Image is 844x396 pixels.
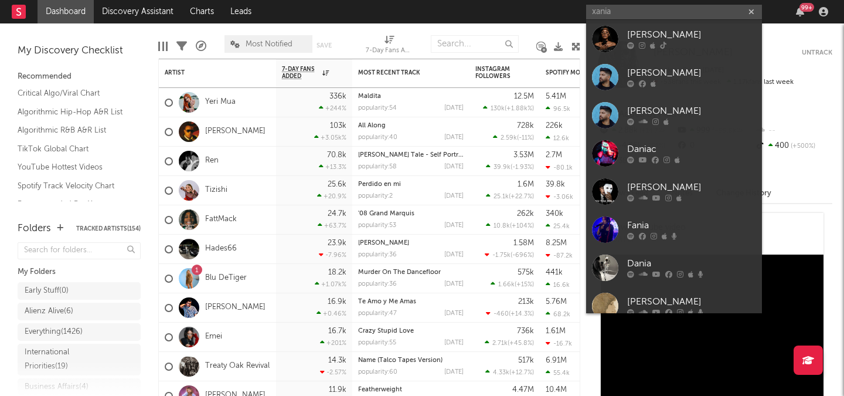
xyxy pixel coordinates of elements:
div: [PERSON_NAME] [627,66,756,80]
a: [PERSON_NAME] Tale - Self Portrait [358,152,466,158]
div: Artist [165,69,253,76]
div: Filters [176,29,187,63]
div: 441k [546,269,563,276]
div: Vincent's Tale - Self Portrait [358,152,464,158]
div: 25.4k [546,222,570,230]
a: [PERSON_NAME] [586,287,762,325]
a: [PERSON_NAME] [586,172,762,211]
button: Save [316,42,332,49]
span: +45.8 % [509,340,532,347]
div: Daniac [627,143,756,157]
div: Maldita [358,93,464,100]
div: [PERSON_NAME] [627,295,756,309]
div: 262k [517,210,534,218]
div: popularity: 36 [358,281,397,287]
span: -460 [494,311,509,317]
div: 68.2k [546,310,570,318]
div: [DATE] [444,281,464,287]
div: ( ) [485,368,534,376]
div: popularity: 36 [358,252,397,258]
div: 5.76M [546,298,567,306]
span: 10.8k [494,223,510,229]
div: 226k [546,122,563,130]
a: YouTube Hottest Videos [18,161,129,174]
div: 55.4k [546,369,570,377]
div: 39.8k [546,181,565,188]
div: Edit Columns [158,29,168,63]
div: 18.2k [328,269,346,276]
div: [DATE] [444,369,464,375]
span: -11 % [519,135,532,141]
div: ( ) [485,251,534,259]
button: 99+ [796,7,804,16]
div: ( ) [486,222,534,229]
div: +201 % [320,339,346,347]
div: 1.58M [513,239,534,247]
a: [PERSON_NAME] [586,58,762,96]
div: Early Stuff ( 0 ) [25,284,69,298]
span: +104 % [512,223,532,229]
div: Everything ( 1426 ) [25,325,83,339]
a: [PERSON_NAME] [358,240,409,246]
div: A&R Pipeline [196,29,206,63]
div: 16.6k [546,281,570,289]
div: popularity: 40 [358,134,397,141]
div: +20.9 % [317,192,346,200]
a: Fania [586,211,762,249]
div: 517k [518,357,534,364]
div: [DATE] [444,105,464,111]
a: Daniac [586,134,762,172]
span: 1.66k [498,282,515,288]
a: Te Amo y Me Amas [358,299,416,305]
button: Tracked Artists(154) [76,226,141,232]
a: Critical Algo/Viral Chart [18,87,129,100]
div: 575k [518,269,534,276]
a: Algorithmic Hip-Hop A&R List [18,106,129,119]
div: +63.7 % [318,222,346,229]
span: +12.7 % [511,370,532,376]
div: -- [754,123,832,138]
div: [DATE] [444,310,464,317]
div: Perdido en mi [358,181,464,188]
div: Te Amo y Me Amas [358,299,464,305]
div: 336k [329,93,346,100]
div: 7-Day Fans Added (7-Day Fans Added) [366,29,413,63]
div: [DATE] [444,193,464,199]
div: ( ) [485,339,534,347]
div: [PERSON_NAME] [627,28,756,42]
div: 7-Day Fans Added (7-Day Fans Added) [366,44,413,58]
div: Name (Talco Tapes Version) [358,357,464,364]
span: 2.71k [492,340,508,347]
div: 16.7k [328,327,346,335]
a: Early Stuff(0) [18,282,141,300]
div: popularity: 47 [358,310,397,317]
button: Untrack [802,47,832,59]
div: ( ) [486,192,534,200]
div: All Along [358,123,464,129]
div: My Folders [18,265,141,279]
div: 400 [754,138,832,154]
div: 2.7M [546,151,562,159]
div: -7.96 % [319,251,346,259]
div: 6.91M [546,357,567,364]
div: popularity: 54 [358,105,397,111]
div: ( ) [486,310,534,317]
span: 130k [491,106,505,112]
div: Dania [627,257,756,271]
div: 12.6k [546,134,569,142]
a: '08 Grand Marquis [358,211,414,217]
div: 16.9k [328,298,346,306]
span: +1.88k % [506,106,532,112]
div: 213k [518,298,534,306]
input: Search for folders... [18,242,141,259]
div: Crazy Stupid Love [358,328,464,334]
div: [DATE] [444,340,464,346]
a: Perdido en mi [358,181,401,188]
div: -16.7k [546,340,572,347]
a: Hades66 [205,244,237,254]
a: Yeri Mua [205,97,236,107]
span: -1.75k [492,252,511,259]
a: Dania [586,249,762,287]
div: My Discovery Checklist [18,44,141,58]
div: ( ) [493,134,534,141]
